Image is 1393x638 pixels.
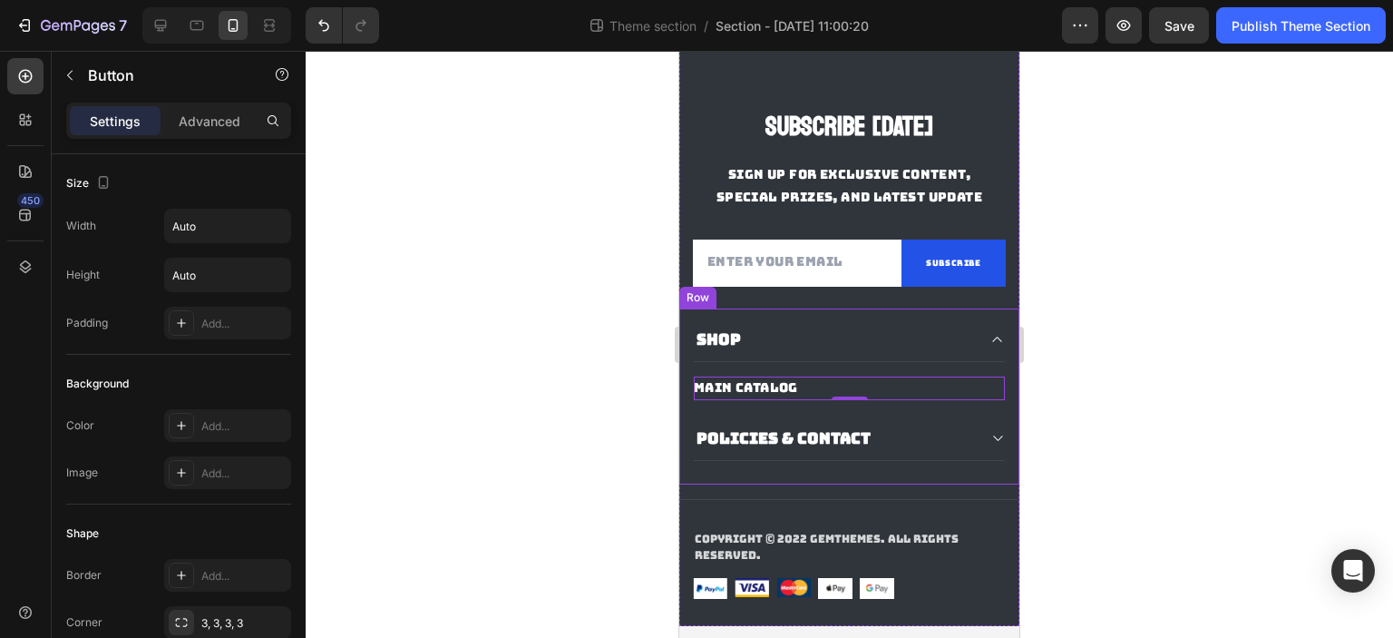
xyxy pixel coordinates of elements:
[306,7,379,44] div: Undo/Redo
[606,16,700,35] span: Theme section
[17,193,44,208] div: 450
[201,316,287,332] div: Add...
[201,568,287,584] div: Add...
[88,64,242,86] p: Button
[66,267,100,283] div: Height
[119,15,127,36] p: 7
[66,172,114,196] div: Size
[179,112,240,131] p: Advanced
[1232,16,1370,35] div: Publish Theme Section
[66,465,98,481] div: Image
[1164,18,1194,34] span: Save
[1216,7,1386,44] button: Publish Theme Section
[716,16,869,35] span: Section - [DATE] 11:00:20
[66,417,94,434] div: Color
[165,259,290,291] input: Auto
[66,614,102,631] div: Corner
[7,7,135,44] button: 7
[1331,549,1375,593] div: Open Intercom Messenger
[66,567,102,584] div: Border
[66,376,129,392] div: Background
[66,525,99,542] div: Shape
[679,51,1019,638] iframe: To enrich screen reader interactions, please activate Accessibility in Grammarly extension settings
[201,418,287,435] div: Add...
[201,615,287,632] div: 3, 3, 3, 3
[90,112,141,131] p: Settings
[165,210,290,242] input: Auto
[66,218,96,234] div: Width
[704,16,708,35] span: /
[201,466,287,482] div: Add...
[1149,7,1209,44] button: Save
[66,315,108,331] div: Padding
